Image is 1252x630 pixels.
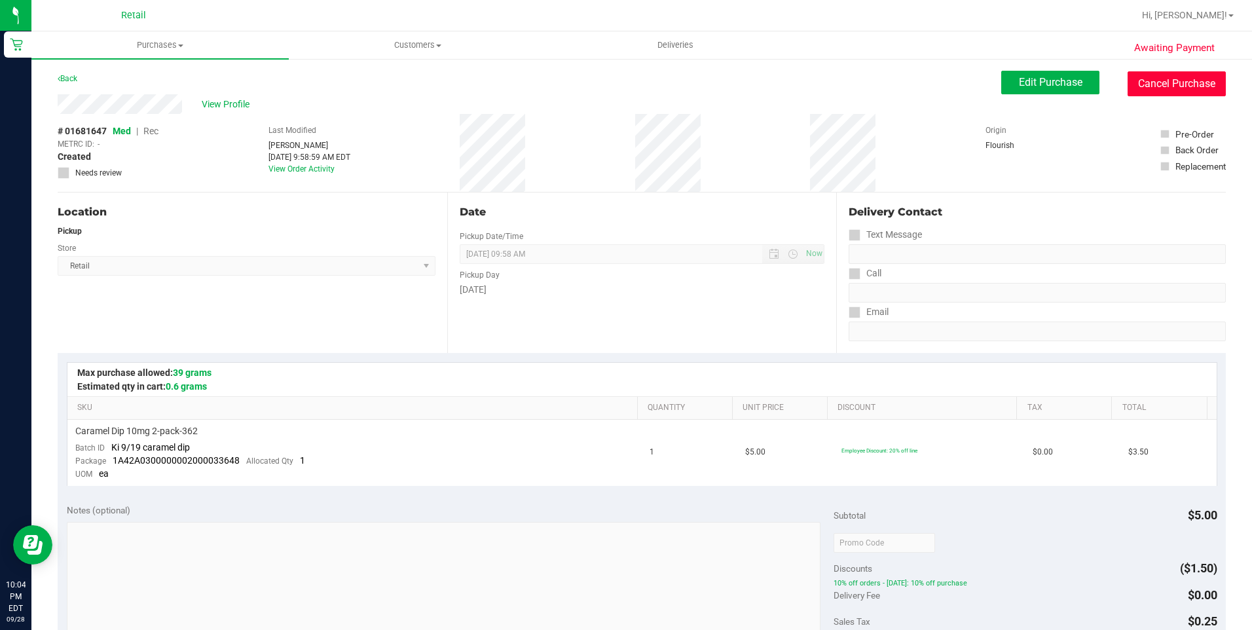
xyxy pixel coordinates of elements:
div: Replacement [1175,160,1226,173]
span: ea [99,468,109,479]
span: $0.25 [1188,614,1217,628]
div: [DATE] 9:58:59 AM EDT [268,151,350,163]
div: [PERSON_NAME] [268,139,350,151]
span: $5.00 [1188,508,1217,522]
input: Format: (999) 999-9999 [849,283,1226,303]
span: 0.6 grams [166,381,207,392]
span: Caramel Dip 10mg 2-pack-362 [75,425,198,437]
span: Hi, [PERSON_NAME]! [1142,10,1227,20]
input: Format: (999) 999-9999 [849,244,1226,264]
span: Batch ID [75,443,105,453]
span: Subtotal [834,510,866,521]
div: [DATE] [460,283,825,297]
span: Created [58,150,91,164]
div: Date [460,204,825,220]
span: Purchases [31,39,289,51]
span: - [98,138,100,150]
div: Flourish [985,139,1051,151]
span: UOM [75,470,92,479]
p: 09/28 [6,614,26,624]
span: View Profile [202,98,254,111]
a: Unit Price [743,403,822,413]
span: Discounts [834,557,872,580]
a: Total [1122,403,1202,413]
div: Pre-Order [1175,128,1214,141]
span: 1A42A0300000002000033648 [113,455,240,466]
span: Allocated Qty [246,456,293,466]
span: $0.00 [1033,446,1053,458]
a: Deliveries [547,31,804,59]
span: # 01681647 [58,124,107,138]
label: Store [58,242,76,254]
a: SKU [77,403,632,413]
span: Package [75,456,106,466]
button: Cancel Purchase [1128,71,1226,96]
label: Text Message [849,225,922,244]
label: Origin [985,124,1006,136]
span: Max purchase allowed: [77,367,212,378]
button: Edit Purchase [1001,71,1099,94]
span: Awaiting Payment [1134,41,1215,56]
a: Purchases [31,31,289,59]
span: Rec [143,126,158,136]
a: Tax [1027,403,1107,413]
span: 39 grams [173,367,212,378]
span: ($1.50) [1180,561,1217,575]
div: Delivery Contact [849,204,1226,220]
a: Discount [838,403,1012,413]
a: View Order Activity [268,164,335,174]
iframe: Resource center [13,525,52,565]
label: Last Modified [268,124,316,136]
input: Promo Code [834,533,935,553]
span: $0.00 [1188,588,1217,602]
span: Employee Discount: 20% off line [841,447,917,454]
span: $5.00 [745,446,765,458]
label: Pickup Date/Time [460,231,523,242]
label: Pickup Day [460,269,500,281]
span: Needs review [75,167,122,179]
span: 1 [300,455,305,466]
strong: Pickup [58,227,82,236]
span: $3.50 [1128,446,1149,458]
span: Med [113,126,131,136]
span: Edit Purchase [1019,76,1082,88]
span: Estimated qty in cart: [77,381,207,392]
span: Ki 9/19 caramel dip [111,442,190,453]
div: Back Order [1175,143,1219,157]
label: Call [849,264,881,283]
a: Customers [289,31,546,59]
label: Email [849,303,889,322]
div: Location [58,204,435,220]
p: 10:04 PM EDT [6,579,26,614]
span: Deliveries [640,39,711,51]
inline-svg: Retail [10,38,23,51]
span: METRC ID: [58,138,94,150]
span: Customers [289,39,545,51]
a: Quantity [648,403,727,413]
span: Delivery Fee [834,590,880,601]
span: Sales Tax [834,616,870,627]
span: 1 [650,446,654,458]
span: Retail [121,10,146,21]
span: | [136,126,138,136]
span: Notes (optional) [67,505,130,515]
span: 10% off orders - [DATE]: 10% off purchase [834,578,1217,587]
a: Back [58,74,77,83]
